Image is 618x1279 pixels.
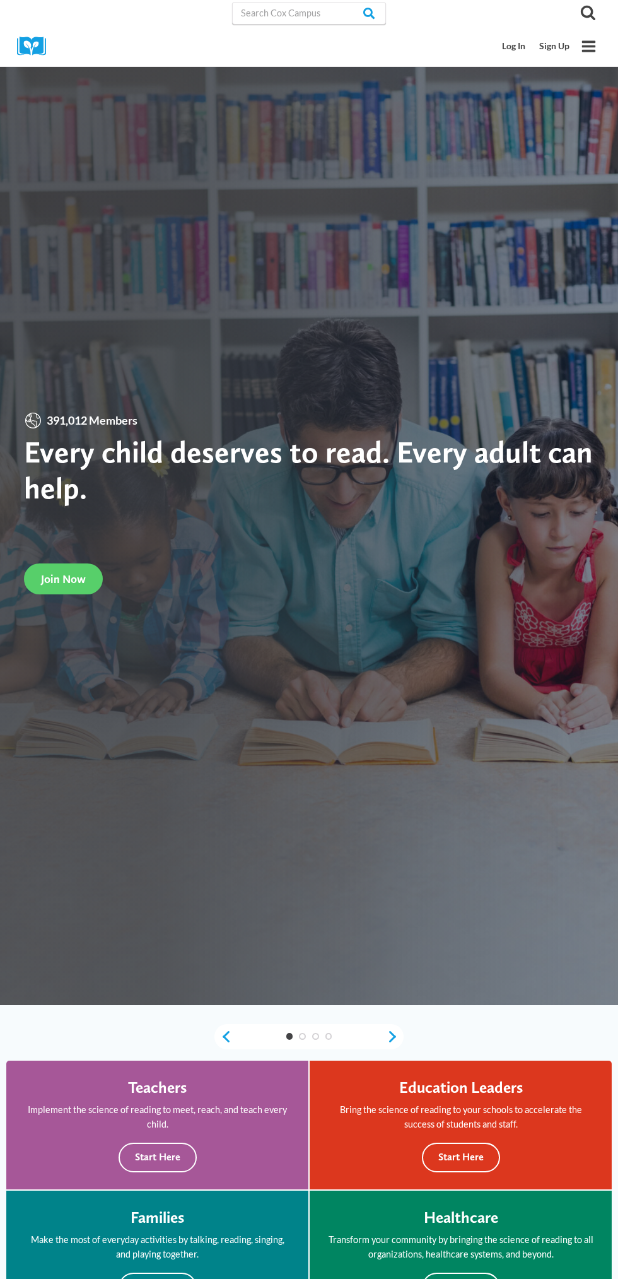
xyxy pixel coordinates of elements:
a: Education Leaders Bring the science of reading to your schools to accelerate the success of stude... [310,1061,612,1189]
a: 4 [325,1033,332,1040]
input: Search Cox Campus [232,2,386,25]
a: next [387,1030,404,1044]
a: 1 [286,1033,293,1040]
span: Join Now [41,572,86,586]
p: Bring the science of reading to your schools to accelerate the success of students and staff. [327,1102,595,1131]
strong: Every child deserves to read. Every adult can help. [24,433,593,506]
h4: Families [131,1208,184,1227]
button: Open menu [576,34,601,59]
div: content slider buttons [214,1024,404,1049]
p: Make the most of everyday activities by talking, reading, singing, and playing together. [23,1232,291,1261]
a: Teachers Implement the science of reading to meet, reach, and teach every child. Start Here [6,1061,308,1189]
span: 391,012 Members [42,411,142,430]
nav: Secondary Mobile Navigation [496,35,576,58]
h4: Teachers [128,1078,187,1097]
p: Transform your community by bringing the science of reading to all organizations, healthcare syst... [327,1232,595,1261]
button: Start Here [422,1143,500,1172]
img: Cox Campus [17,37,55,56]
a: 2 [299,1033,306,1040]
a: 3 [312,1033,319,1040]
h4: Education Leaders [399,1078,523,1097]
h4: Healthcare [424,1208,498,1227]
button: Start Here [119,1143,197,1172]
a: Sign Up [532,35,576,58]
a: Join Now [24,563,103,594]
a: previous [214,1030,231,1044]
p: Implement the science of reading to meet, reach, and teach every child. [23,1102,291,1131]
a: Log In [496,35,533,58]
